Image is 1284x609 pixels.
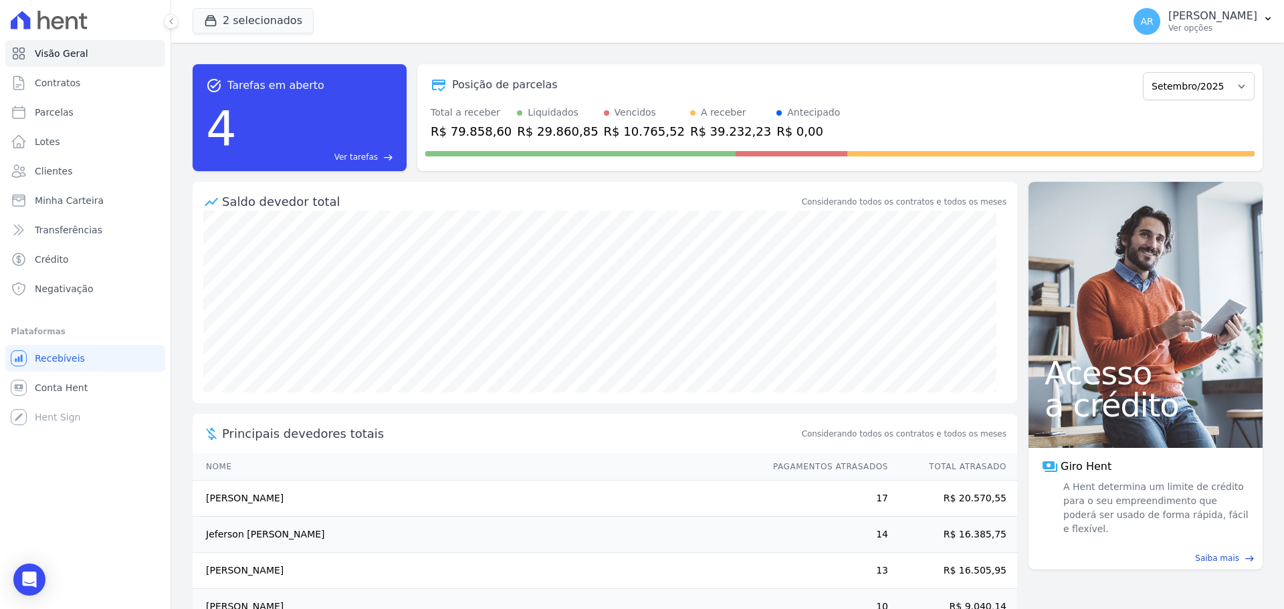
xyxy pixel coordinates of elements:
[193,453,760,481] th: Nome
[615,106,656,120] div: Vencidos
[5,374,165,401] a: Conta Hent
[11,324,160,340] div: Plataformas
[1045,389,1247,421] span: a crédito
[5,246,165,273] a: Crédito
[431,106,512,120] div: Total a receber
[206,94,237,163] div: 4
[787,106,840,120] div: Antecipado
[5,345,165,372] a: Recebíveis
[528,106,578,120] div: Liquidados
[5,275,165,302] a: Negativação
[5,217,165,243] a: Transferências
[760,481,889,517] td: 17
[35,282,94,295] span: Negativação
[1168,9,1257,23] p: [PERSON_NAME]
[1245,554,1255,564] span: east
[35,194,104,207] span: Minha Carteira
[193,481,760,517] td: [PERSON_NAME]
[193,553,760,589] td: [PERSON_NAME]
[13,564,45,596] div: Open Intercom Messenger
[35,164,72,178] span: Clientes
[1037,552,1255,564] a: Saiba mais east
[1168,23,1257,33] p: Ver opções
[1061,459,1111,475] span: Giro Hent
[35,352,85,365] span: Recebíveis
[5,187,165,214] a: Minha Carteira
[5,128,165,155] a: Lotes
[35,253,69,266] span: Crédito
[760,517,889,553] td: 14
[334,151,378,163] span: Ver tarefas
[193,517,760,553] td: Jeferson [PERSON_NAME]
[35,106,74,119] span: Parcelas
[206,78,222,94] span: task_alt
[5,99,165,126] a: Parcelas
[222,193,799,211] div: Saldo devedor total
[802,428,1006,440] span: Considerando todos os contratos e todos os meses
[760,553,889,589] td: 13
[776,122,840,140] div: R$ 0,00
[5,158,165,185] a: Clientes
[193,8,314,33] button: 2 selecionados
[222,424,799,443] span: Principais devedores totais
[227,78,324,94] span: Tarefas em aberto
[5,70,165,96] a: Contratos
[431,122,512,140] div: R$ 79.858,60
[242,151,393,163] a: Ver tarefas east
[889,517,1017,553] td: R$ 16.385,75
[690,122,771,140] div: R$ 39.232,23
[889,553,1017,589] td: R$ 16.505,95
[1195,552,1239,564] span: Saiba mais
[1123,3,1284,40] button: AR [PERSON_NAME] Ver opções
[1061,480,1249,536] span: A Hent determina um limite de crédito para o seu empreendimento que poderá ser usado de forma ráp...
[802,196,1006,208] div: Considerando todos os contratos e todos os meses
[760,453,889,481] th: Pagamentos Atrasados
[452,77,558,93] div: Posição de parcelas
[1045,357,1247,389] span: Acesso
[701,106,746,120] div: A receber
[35,76,80,90] span: Contratos
[35,47,88,60] span: Visão Geral
[383,152,393,162] span: east
[35,135,60,148] span: Lotes
[889,453,1017,481] th: Total Atrasado
[517,122,598,140] div: R$ 29.860,85
[5,40,165,67] a: Visão Geral
[35,381,88,394] span: Conta Hent
[35,223,102,237] span: Transferências
[889,481,1017,517] td: R$ 20.570,55
[1140,17,1153,26] span: AR
[604,122,685,140] div: R$ 10.765,52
